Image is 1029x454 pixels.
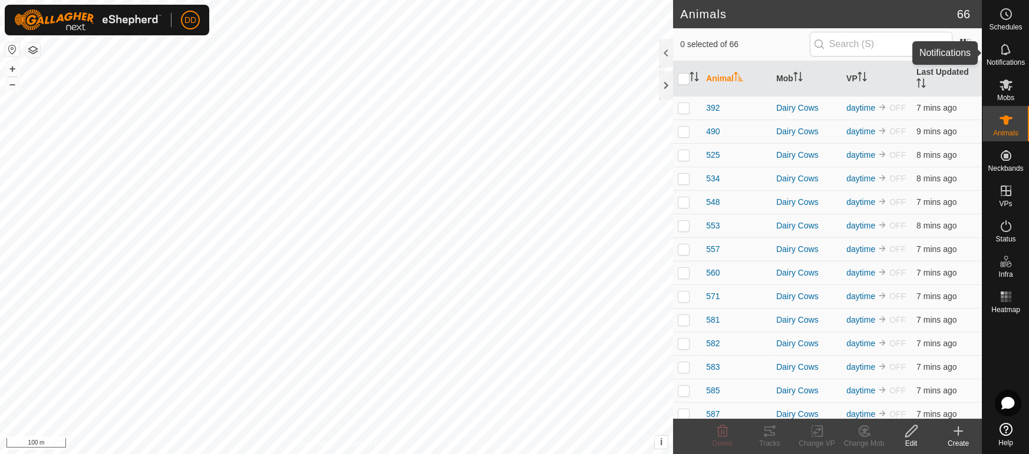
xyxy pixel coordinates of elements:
[916,103,957,112] span: 24 Aug 2025, 12:52 pm
[846,386,875,395] a: daytime
[680,38,809,51] span: 0 selected of 66
[889,291,906,301] span: OFF
[916,315,957,324] span: 24 Aug 2025, 12:52 pm
[888,438,935,449] div: Edit
[916,197,957,207] span: 24 Aug 2025, 12:51 pm
[889,197,906,207] span: OFF
[912,61,982,97] th: Last Updated
[916,174,957,183] span: 24 Aug 2025, 12:51 pm
[878,244,887,253] img: to
[776,196,837,208] div: Dairy Cows
[706,267,720,279] span: 560
[988,165,1023,172] span: Neckbands
[889,150,906,160] span: OFF
[706,102,720,114] span: 392
[878,385,887,395] img: to
[995,236,1015,243] span: Status
[916,409,957,419] span: 24 Aug 2025, 12:51 pm
[26,43,40,57] button: Map Layers
[776,290,837,303] div: Dairy Cows
[5,77,19,91] button: –
[706,196,720,208] span: 548
[916,80,926,90] p-sorticon: Activate to sort
[846,291,875,301] a: daytime
[680,7,957,21] h2: Animals
[846,268,875,277] a: daytime
[713,439,733,448] span: Delete
[889,268,906,277] span: OFF
[935,438,982,449] div: Create
[14,9,161,31] img: Gallagher Logo
[746,438,793,449] div: Tracks
[776,220,837,232] div: Dairy Cows
[701,61,771,97] th: Animal
[793,74,803,83] p-sorticon: Activate to sort
[776,361,837,373] div: Dairy Cows
[878,220,887,230] img: to
[857,74,867,83] p-sorticon: Activate to sort
[889,174,906,183] span: OFF
[878,291,887,300] img: to
[916,150,957,160] span: 24 Aug 2025, 12:51 pm
[706,337,720,350] span: 582
[846,315,875,324] a: daytime
[842,61,912,97] th: VP
[706,220,720,232] span: 553
[184,14,196,26] span: DD
[916,362,957,372] span: 24 Aug 2025, 12:51 pm
[776,243,837,256] div: Dairy Cows
[889,315,906,324] span: OFF
[776,337,837,350] div: Dairy Cows
[889,362,906,372] span: OFF
[5,62,19,76] button: +
[776,149,837,161] div: Dairy Cows
[846,244,875,254] a: daytime
[846,362,875,372] a: daytime
[846,339,875,348] a: daytime
[776,408,837,420] div: Dairy Cows
[878,314,887,324] img: to
[916,291,957,301] span: 24 Aug 2025, 12:52 pm
[878,102,887,112] img: to
[776,102,837,114] div: Dairy Cows
[771,61,842,97] th: Mob
[846,103,875,112] a: daytime
[290,439,334,449] a: Privacy Policy
[991,306,1020,313] span: Heatmap
[706,290,720,303] span: 571
[690,74,699,83] p-sorticon: Activate to sort
[878,362,887,371] img: to
[846,127,875,136] a: daytime
[706,408,720,420] span: 587
[878,126,887,135] img: to
[999,200,1012,207] span: VPs
[998,271,1012,278] span: Infra
[776,173,837,185] div: Dairy Cows
[840,438,888,449] div: Change Mob
[878,150,887,159] img: to
[889,221,906,230] span: OFF
[916,127,957,136] span: 24 Aug 2025, 12:50 pm
[916,339,957,348] span: 24 Aug 2025, 12:52 pm
[846,221,875,230] a: daytime
[706,361,720,373] span: 583
[878,409,887,418] img: to
[846,409,875,419] a: daytime
[916,221,957,230] span: 24 Aug 2025, 12:51 pm
[706,243,720,256] span: 557
[982,418,1029,451] a: Help
[846,197,875,207] a: daytime
[348,439,383,449] a: Contact Us
[997,94,1014,101] span: Mobs
[776,267,837,279] div: Dairy Cows
[889,339,906,348] span: OFF
[706,385,720,397] span: 585
[989,24,1022,31] span: Schedules
[957,5,970,23] span: 66
[878,197,887,206] img: to
[889,409,906,419] span: OFF
[706,173,720,185] span: 534
[889,386,906,395] span: OFF
[916,268,957,277] span: 24 Aug 2025, 12:52 pm
[889,103,906,112] span: OFF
